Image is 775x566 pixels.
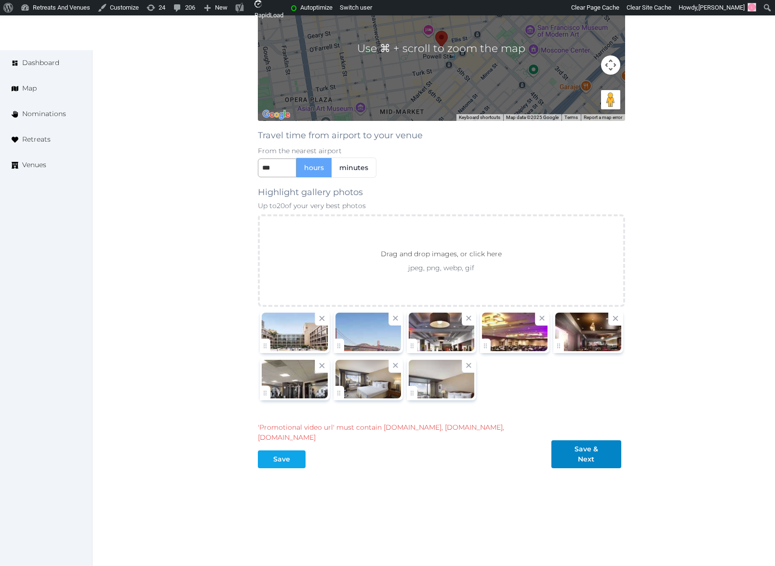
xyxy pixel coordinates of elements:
[22,134,51,145] span: Retreats
[571,4,619,11] span: Clear Page Cache
[627,4,671,11] span: Clear Site Cache
[260,108,292,121] a: Open this area in Google Maps (opens a new window)
[258,422,551,443] div: 'Promotional video url' must contain [DOMAIN_NAME], [DOMAIN_NAME], [DOMAIN_NAME]
[304,163,324,172] span: hours
[566,444,606,464] div: Save & Next
[506,115,559,120] span: Map data ©2025 Google
[273,454,290,464] div: Save
[601,55,620,75] button: Map camera controls
[260,108,292,121] img: Google
[339,163,368,172] span: minutes
[258,201,625,211] p: Up to 20 of your very best photos
[258,185,363,199] label: Highlight gallery photos
[22,109,66,119] span: Nominations
[22,58,59,68] span: Dashboard
[601,90,620,109] button: Drag Pegman onto the map to open Street View
[698,4,745,11] span: [PERSON_NAME]
[258,450,306,468] button: Save
[22,160,46,170] span: Venues
[363,263,519,273] p: jpeg, png, webp, gif
[258,146,625,156] p: From the nearest airport
[551,440,621,468] button: Save & Next
[22,83,37,93] span: Map
[459,114,500,121] button: Keyboard shortcuts
[564,115,578,120] a: Terms
[584,115,622,120] a: Report a map error
[258,129,423,142] label: Travel time from airport to your venue
[373,249,509,263] p: Drag and drop images, or click here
